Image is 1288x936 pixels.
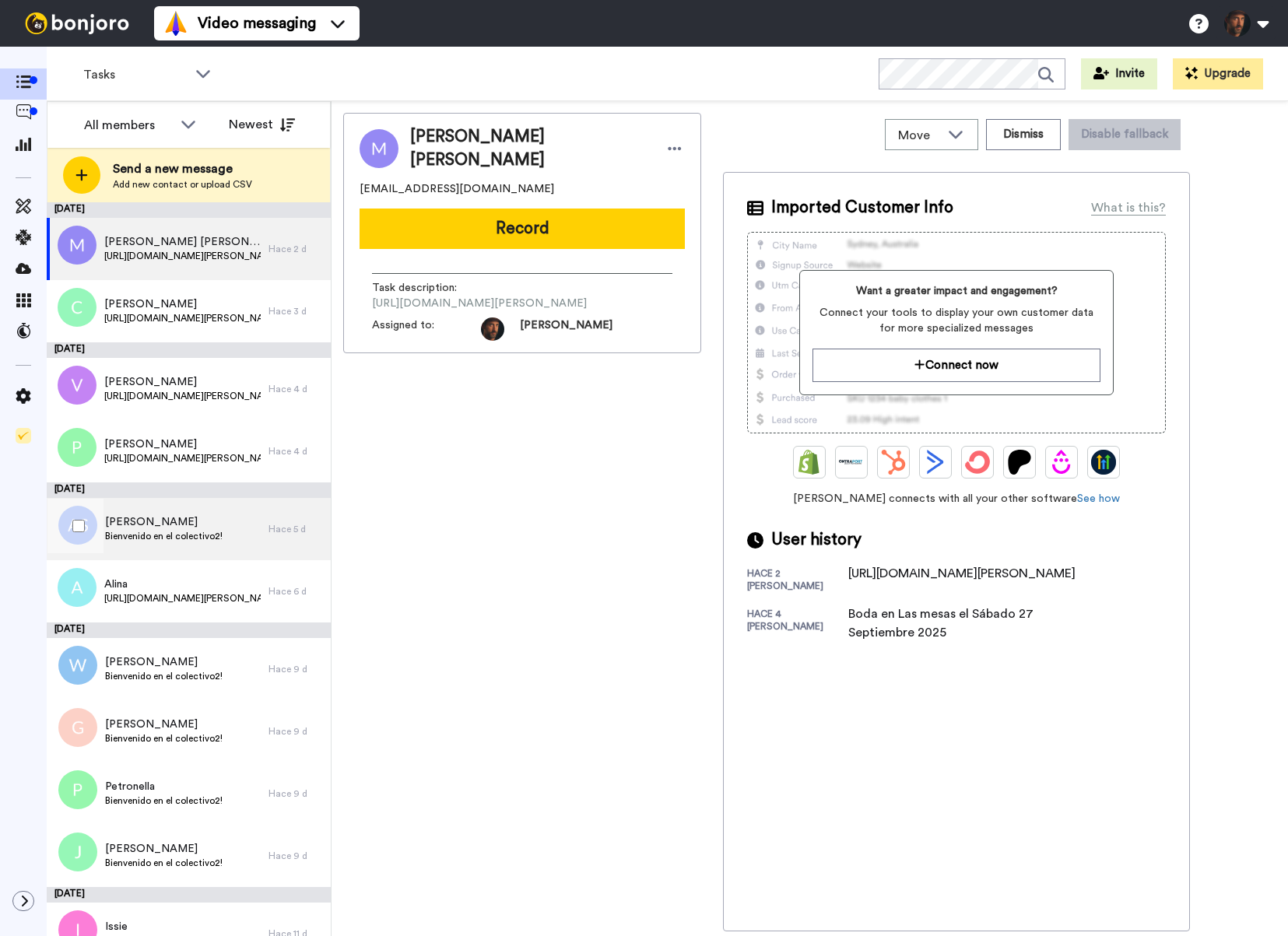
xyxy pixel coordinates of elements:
[812,305,1100,336] span: Connect your tools to display your own customer data for more specialized messages
[1081,58,1157,89] button: Invite
[797,450,822,475] img: Shopify
[104,390,261,402] span: [URL][DOMAIN_NAME][PERSON_NAME]
[16,428,31,443] img: Checklist.svg
[104,436,261,452] span: [PERSON_NAME]
[84,116,173,135] div: All members
[1007,450,1032,475] img: Patreon
[268,305,323,317] div: Hace 3 d
[268,445,323,457] div: Hace 4 d
[1091,450,1116,475] img: GoHighLevel
[839,450,864,475] img: Ontraport
[812,349,1100,382] button: Connect now
[268,850,323,862] div: Hace 9 d
[268,787,323,800] div: Hace 9 d
[848,564,1076,583] div: [URL][DOMAIN_NAME][PERSON_NAME]
[47,342,331,358] div: [DATE]
[58,288,97,327] img: c.png
[104,312,261,324] span: [URL][DOMAIN_NAME][PERSON_NAME]
[771,528,862,552] span: User history
[986,119,1061,150] button: Dismiss
[372,296,587,311] span: [URL][DOMAIN_NAME][PERSON_NAME]
[881,450,906,475] img: Hubspot
[105,732,223,745] span: Bienvenido en el colectivo2!
[268,663,323,675] div: Hace 9 d
[104,577,261,592] span: Alina
[83,65,188,84] span: Tasks
[372,280,481,296] span: Task description :
[104,234,261,250] span: [PERSON_NAME] [PERSON_NAME]
[58,833,97,871] img: j.png
[1091,198,1166,217] div: What is this?
[113,160,252,178] span: Send a new message
[105,670,223,682] span: Bienvenido en el colectivo2!
[105,654,223,670] span: [PERSON_NAME]
[747,491,1166,507] span: [PERSON_NAME] connects with all your other software
[217,109,307,140] button: Newest
[104,592,261,605] span: [URL][DOMAIN_NAME][PERSON_NAME]
[105,514,223,530] span: [PERSON_NAME]
[372,317,481,341] span: Assigned to:
[105,794,223,807] span: Bienvenido en el colectivo2!
[965,450,990,475] img: ConvertKit
[268,243,323,255] div: Hace 2 d
[47,482,331,498] div: [DATE]
[747,608,848,642] div: hace 4 [PERSON_NAME]
[105,841,223,857] span: [PERSON_NAME]
[812,283,1100,299] span: Want a greater impact and engagement?
[47,887,331,903] div: [DATE]
[58,428,97,467] img: p.png
[113,178,252,191] span: Add new contact or upload CSV
[898,126,940,145] span: Move
[1069,119,1181,150] button: Disable fallback
[58,708,97,747] img: g.png
[268,383,323,395] div: Hace 4 d
[923,450,948,475] img: ActiveCampaign
[105,717,223,732] span: [PERSON_NAME]
[198,12,316,34] span: Video messaging
[47,622,331,638] div: [DATE]
[105,530,223,542] span: Bienvenido en el colectivo2!
[58,646,97,685] img: w.png
[104,452,261,464] span: [URL][DOMAIN_NAME][PERSON_NAME]
[163,11,188,36] img: vm-color.svg
[1173,58,1263,89] button: Upgrade
[47,202,331,218] div: [DATE]
[104,250,261,262] span: [URL][DOMAIN_NAME][PERSON_NAME]
[360,209,685,249] button: Record
[1077,493,1120,504] a: See how
[771,196,953,219] span: Imported Customer Info
[105,919,223,934] span: Issie
[520,317,612,341] span: [PERSON_NAME]
[481,317,504,341] img: 433a0d39-d5e5-4e8b-95ab-563eba39db7f-1570019947.jpg
[1049,450,1074,475] img: Drip
[410,125,649,172] span: [PERSON_NAME] [PERSON_NAME]
[105,779,223,794] span: Petronella
[268,523,323,535] div: Hace 5 d
[104,296,261,312] span: [PERSON_NAME]
[58,226,97,265] img: m.png
[104,374,261,390] span: [PERSON_NAME]
[360,181,554,197] span: [EMAIL_ADDRESS][DOMAIN_NAME]
[747,567,848,592] div: hace 2 [PERSON_NAME]
[58,366,97,405] img: v.png
[848,605,1097,642] div: Boda en Las mesas el Sábado 27 Septiembre 2025
[58,568,97,607] img: a.png
[268,725,323,738] div: Hace 9 d
[360,129,398,168] img: Image of María José
[105,857,223,869] span: Bienvenido en el colectivo2!
[19,12,135,34] img: bj-logo-header-white.svg
[268,585,323,598] div: Hace 6 d
[58,770,97,809] img: p.png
